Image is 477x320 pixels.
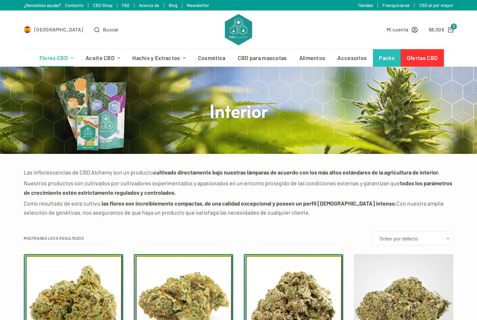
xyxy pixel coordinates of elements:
[387,25,409,34] span: Mi cuenta
[24,168,453,177] p: Las inflorescencias de CBD Alchemy son un producto
[108,99,369,122] h1: Interior
[331,49,373,67] a: Accesorios
[34,25,83,34] span: [GEOGRAPHIC_DATA]
[225,14,252,45] img: CBD Alchemy
[153,169,439,176] strong: cultivado directamente bajo nuestras lámparas de acuerdo con los más altos estándares de la agric...
[169,2,177,8] a: Blog
[24,180,452,195] strong: todos los parámetros de crecimiento estén estrictamente regulados y controlados.
[24,199,453,217] p: Como resultado de este cultivo, Con nuestra amplia selección de genéticas, nos aseguramos de que ...
[33,49,443,67] nav: Menú de cabecera
[419,2,453,8] a: CBD al por mayor
[80,49,126,67] a: Aceite CBD
[103,25,119,34] span: Buscar
[122,2,130,8] a: FAQ
[24,25,83,34] a: Select Country
[24,179,453,197] p: Nuestros productos son cultivados por cultivadores experimentados y apasionados en un entorno pro...
[24,26,31,33] img: ES Flag
[401,49,443,67] a: Ofertas CBD
[441,27,445,32] span: €
[126,49,192,67] a: Hachís y Extractos
[102,200,396,207] strong: las flores son increíblemente compactas, de una calidad excepcional y poseen un perfil [DEMOGRAPH...
[429,25,453,34] a: Carro de compra
[187,2,209,8] a: Newsletter
[387,25,418,34] a: Mi cuenta
[24,2,83,8] a: ¿Necesitas ayuda? Contacto
[139,2,159,8] a: Acerca de
[451,23,457,30] span: 2
[192,49,232,67] a: Cosmética
[293,49,331,67] a: Alimentos
[93,2,112,8] a: CBD Shop
[372,231,453,245] select: Pedido de la tienda
[373,49,401,67] a: Packs
[24,235,83,241] p: Mostrando los 6 resultados
[382,2,410,8] a: Franquiciarse
[94,25,119,34] button: Abrir formulario de búsqueda
[429,27,445,32] bdi: 68,00
[33,49,79,67] a: Flores CBD
[358,2,373,8] a: Tiendas
[232,49,293,67] a: CBD para mascotas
